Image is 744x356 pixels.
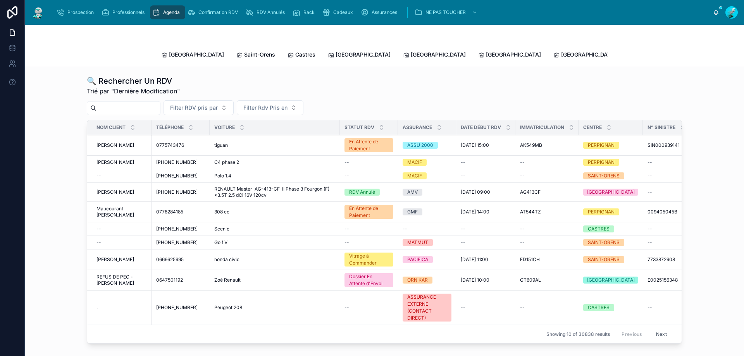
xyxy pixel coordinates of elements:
a: [PERSON_NAME] [96,142,147,148]
span: 009405045B [648,209,677,215]
a: [DATE] 09:00 [461,189,511,195]
a: 0647501192 [156,277,205,283]
a: [PHONE_NUMBER] [156,189,205,195]
span: honda civic [214,256,239,263]
span: -- [520,239,525,246]
a: Dossier En Attente d'Envoi [344,273,393,287]
span: [PERSON_NAME] [96,189,134,195]
a: Confirmation RDV [185,5,243,19]
a: -- [520,173,574,179]
span: -- [461,173,465,179]
span: [PERSON_NAME] [96,142,134,148]
a: -- [403,226,451,232]
button: Next [651,328,672,340]
a: SAINT-ORENS [583,172,638,179]
span: [GEOGRAPHIC_DATA] [486,51,541,58]
span: [PERSON_NAME] [96,256,134,263]
div: ASSURANCE EXTERNE (CONTACT DIRECT) [407,294,447,322]
a: REFUS DE PEC - [PERSON_NAME] [96,274,147,286]
span: Cadeaux [333,9,353,15]
a: -- [520,304,574,311]
span: -- [461,304,465,311]
div: PERPIGNAN [588,208,615,215]
a: AT544TZ [520,209,574,215]
div: [GEOGRAPHIC_DATA] [587,189,635,196]
span: Téléphone [156,124,184,131]
div: PACIFICA [407,256,428,263]
span: 308 cc [214,209,229,215]
span: [DATE] 14:00 [461,209,489,215]
span: -- [344,304,349,311]
span: -- [344,226,349,232]
a: MATMUT [403,239,451,246]
span: Immatriculation [520,124,564,131]
a: -- [344,173,393,179]
a: Maucourant [PERSON_NAME] [96,206,147,218]
a: En Attente de Paiement [344,205,393,219]
a: Vitrage à Commander [344,253,393,267]
a: -- [520,239,574,246]
a: Saint-Orens [236,48,275,63]
a: GMF [403,208,451,215]
span: -- [648,239,652,246]
a: [PERSON_NAME] [96,189,147,195]
span: SIN000939141 [648,142,680,148]
div: Dossier En Attente d'Envoi [349,273,389,287]
div: SAINT-ORENS [588,239,620,246]
span: -- [344,173,349,179]
span: Golf V [214,239,227,246]
span: 7733872908 [648,256,675,263]
a: SAINT-ORENS [583,239,638,246]
a: -- [344,226,393,232]
span: Date Début RDV [461,124,501,131]
a: ASSU 2000 [403,142,451,149]
a: PERPIGNAN [583,208,638,215]
a: [GEOGRAPHIC_DATA] [583,189,638,196]
span: Statut RDV [344,124,374,131]
a: -- [648,159,696,165]
h1: 🔍 Rechercher Un RDV [87,76,180,86]
span: tiguan [214,142,228,148]
a: -- [461,173,511,179]
a: AMV [403,189,451,196]
a: -- [520,159,574,165]
a: GT609AL [520,277,574,283]
a: 0775743476 [156,142,205,148]
a: Cadeaux [320,5,358,19]
a: E0025156348 [648,277,696,283]
div: SAINT-ORENS [588,256,620,263]
span: Showing 10 of 30838 results [546,331,610,337]
span: -- [461,226,465,232]
span: RENAULT Master AG-413-CF II Phase 3 Fourgon (F) <3.5T 2.5 dCi 16V 120cv [214,186,335,198]
div: PERPIGNAN [588,142,615,149]
span: Voiture [214,124,235,131]
a: ASSURANCE EXTERNE (CONTACT DIRECT) [403,294,451,322]
span: FD151CH [520,256,540,263]
a: SIN000939141 [648,142,696,148]
span: Confirmation RDV [198,9,238,15]
span: [PHONE_NUMBER] [156,239,198,246]
div: GMF [407,208,418,215]
div: [GEOGRAPHIC_DATA] [587,277,635,284]
a: RDV Annulés [243,5,290,19]
div: Vitrage à Commander [349,253,389,267]
span: [GEOGRAPHIC_DATA] [561,51,616,58]
div: MACIF [407,172,422,179]
span: [PHONE_NUMBER] [156,304,198,311]
a: 308 cc [214,209,335,215]
button: Select Button [164,100,234,115]
a: Golf V [214,239,335,246]
span: -- [520,159,525,165]
a: 7733872908 [648,256,696,263]
div: RDV Annulé [349,189,375,196]
span: Agenda [163,9,180,15]
button: Select Button [237,100,303,115]
div: ORNIKAR [407,277,428,284]
a: Castres [288,48,315,63]
a: [GEOGRAPHIC_DATA] [583,277,638,284]
span: Assurances [372,9,397,15]
span: Scenic [214,226,229,232]
span: N° Sinistre [648,124,675,131]
span: [DATE] 11:00 [461,256,488,263]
